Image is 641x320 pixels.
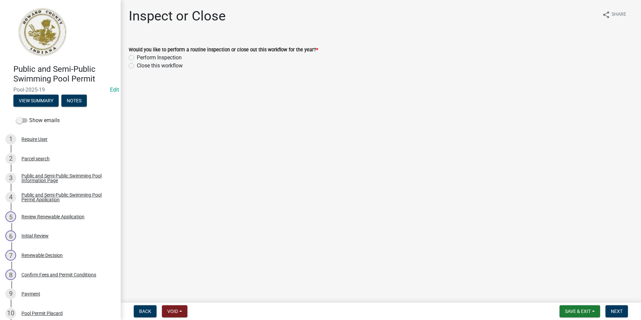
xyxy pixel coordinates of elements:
div: 7 [5,250,16,261]
h4: Public and Semi-Public Swimming Pool Permit [13,64,115,84]
div: Review Renewable Application [21,214,84,219]
span: Share [611,11,626,19]
div: 6 [5,230,16,241]
div: Parcel search [21,156,50,161]
div: Require User [21,137,48,142]
div: Initial Review [21,233,49,238]
div: 1 [5,134,16,145]
button: Next [605,305,628,317]
a: Edit [110,87,119,93]
div: 10 [5,308,16,319]
button: Back [134,305,157,317]
div: Pool Permit Placard [21,311,63,316]
div: 8 [5,269,16,280]
span: Back [139,309,151,314]
wm-modal-confirm: Edit Application Number [110,87,119,93]
wm-modal-confirm: Summary [13,98,59,104]
div: 9 [5,288,16,299]
button: Notes [61,95,87,107]
div: Renewable Decision [21,253,63,258]
div: Payment [21,291,40,296]
span: Pool-2025-19 [13,87,107,93]
wm-modal-confirm: Notes [61,98,87,104]
div: 4 [5,192,16,203]
span: Save & Exit [565,309,591,314]
span: Void [167,309,178,314]
div: 2 [5,153,16,164]
span: Next [611,309,623,314]
div: 5 [5,211,16,222]
button: shareShare [597,8,632,21]
i: share [602,11,610,19]
label: Perform Inspection [137,54,182,62]
label: Show emails [16,116,60,124]
button: Void [162,305,187,317]
div: Public and Semi-Public Swimming Pool Information Page [21,173,110,183]
h1: Inspect or Close [129,8,226,24]
div: Confirm Fees and Permit Conditions [21,272,96,277]
div: 3 [5,173,16,183]
label: Close this workflow [137,62,183,70]
label: Would you like to perform a routine inspection or close out this workflow for the year? [129,48,318,52]
div: Public and Semi-Public Swimming Pool Permit Application [21,193,110,202]
img: Howard County, Indiana [13,7,71,57]
button: View Summary [13,95,59,107]
button: Save & Exit [560,305,600,317]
